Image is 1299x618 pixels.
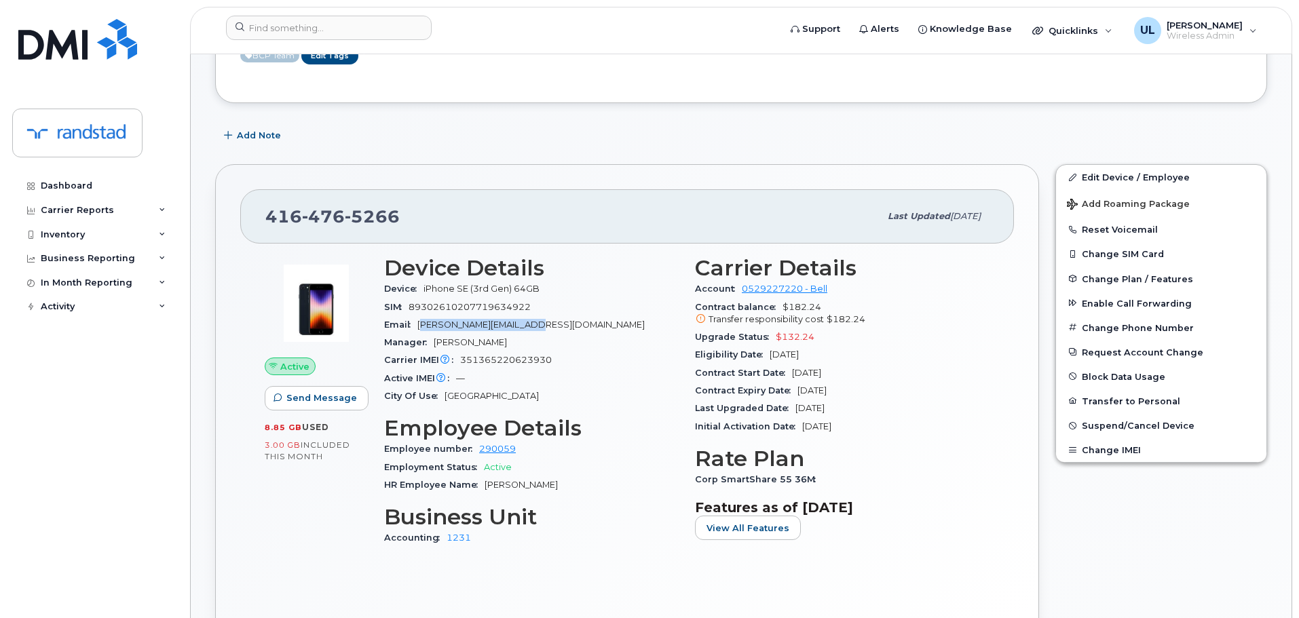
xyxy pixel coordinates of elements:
span: Change Plan / Features [1082,273,1193,284]
span: 5266 [345,206,400,227]
span: iPhone SE (3rd Gen) 64GB [423,284,540,294]
span: UL [1140,22,1155,39]
span: [DATE] [802,421,831,431]
button: Add Note [215,123,293,148]
span: Initial Activation Date [695,421,802,431]
button: Suspend/Cancel Device [1056,413,1266,438]
span: Wireless Admin [1167,31,1243,41]
h3: Rate Plan [695,446,990,471]
span: 89302610207719634922 [409,302,531,312]
span: Employee number [384,444,479,454]
span: Last updated [888,211,950,221]
button: Change Phone Number [1056,315,1266,340]
span: [DATE] [797,385,827,395]
span: Active [484,462,512,472]
span: Send Message [286,391,357,404]
span: Upgrade Status [695,332,776,342]
span: Contract Start Date [695,368,792,378]
span: Active [280,360,309,373]
img: image20231002-3703462-1angbar.jpeg [276,263,357,344]
span: Contract Expiry Date [695,385,797,395]
span: $182.24 [695,302,990,326]
span: 351365220623930 [460,355,552,365]
button: Change IMEI [1056,438,1266,462]
h3: Business Unit [384,505,679,529]
span: [DATE] [770,349,799,360]
span: View All Features [707,522,789,535]
span: SIM [384,302,409,312]
button: Request Account Change [1056,340,1266,364]
span: Carrier IMEI [384,355,460,365]
span: Quicklinks [1049,25,1098,36]
span: Active [240,49,299,62]
span: [PERSON_NAME] [1167,20,1243,31]
h3: Employee Details [384,416,679,440]
span: — [456,373,465,383]
a: 0529227220 - Bell [742,284,827,294]
a: Alerts [850,16,909,43]
input: Find something... [226,16,432,40]
span: Employment Status [384,462,484,472]
a: Knowledge Base [909,16,1021,43]
span: [DATE] [950,211,981,221]
span: included this month [265,440,350,462]
span: Add Note [237,129,281,142]
span: [DATE] [795,403,825,413]
button: Send Message [265,386,369,410]
h3: Device Details [384,256,679,280]
span: [PERSON_NAME] [485,480,558,490]
button: View All Features [695,516,801,540]
button: Reset Voicemail [1056,217,1266,242]
h3: Features as of [DATE] [695,499,990,516]
span: HR Employee Name [384,480,485,490]
span: used [302,422,329,432]
span: Active IMEI [384,373,456,383]
div: Uraib Lakhani [1125,17,1266,44]
span: Alerts [871,22,899,36]
span: Add Roaming Package [1067,199,1190,212]
span: Last Upgraded Date [695,403,795,413]
span: Account [695,284,742,294]
div: Quicklinks [1023,17,1122,44]
span: Support [802,22,840,36]
a: 1231 [447,533,471,543]
span: [PERSON_NAME][EMAIL_ADDRESS][DOMAIN_NAME] [417,320,645,330]
button: Change Plan / Features [1056,267,1266,291]
span: Corp SmartShare 55 36M [695,474,823,484]
span: [GEOGRAPHIC_DATA] [445,391,539,401]
span: [PERSON_NAME] [434,337,507,347]
span: [DATE] [792,368,821,378]
span: Transfer responsibility cost [709,314,824,324]
span: $182.24 [827,314,865,324]
a: Edit Tags [301,47,358,64]
span: City Of Use [384,391,445,401]
a: Edit Device / Employee [1056,165,1266,189]
span: Email [384,320,417,330]
a: Support [781,16,850,43]
span: Device [384,284,423,294]
h3: Carrier Details [695,256,990,280]
span: 3.00 GB [265,440,301,450]
span: Accounting [384,533,447,543]
span: 416 [265,206,400,227]
span: Knowledge Base [930,22,1012,36]
span: 476 [302,206,345,227]
span: Manager [384,337,434,347]
span: $132.24 [776,332,814,342]
button: Change SIM Card [1056,242,1266,266]
span: Suspend/Cancel Device [1082,421,1194,431]
span: Contract balance [695,302,783,312]
button: Add Roaming Package [1056,189,1266,217]
a: 290059 [479,444,516,454]
span: Eligibility Date [695,349,770,360]
button: Block Data Usage [1056,364,1266,389]
span: 8.85 GB [265,423,302,432]
span: Enable Call Forwarding [1082,298,1192,308]
button: Transfer to Personal [1056,389,1266,413]
button: Enable Call Forwarding [1056,291,1266,315]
